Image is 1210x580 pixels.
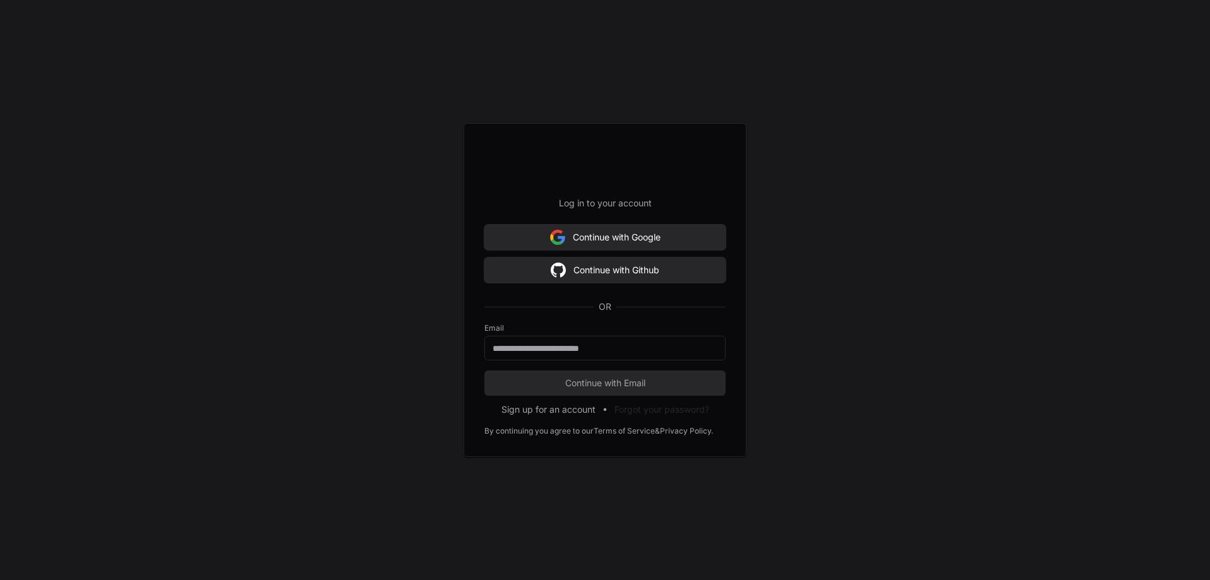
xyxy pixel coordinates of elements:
[501,403,596,416] button: Sign up for an account
[551,257,566,283] img: Sign in with google
[594,300,616,313] span: OR
[484,225,726,250] button: Continue with Google
[484,323,726,333] label: Email
[660,426,713,436] a: Privacy Policy.
[484,377,726,389] span: Continue with Email
[484,197,726,210] p: Log in to your account
[614,403,709,416] button: Forgot your password?
[484,257,726,283] button: Continue with Github
[594,426,655,436] a: Terms of Service
[550,225,565,250] img: Sign in with google
[655,426,660,436] div: &
[484,370,726,396] button: Continue with Email
[484,426,594,436] div: By continuing you agree to our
